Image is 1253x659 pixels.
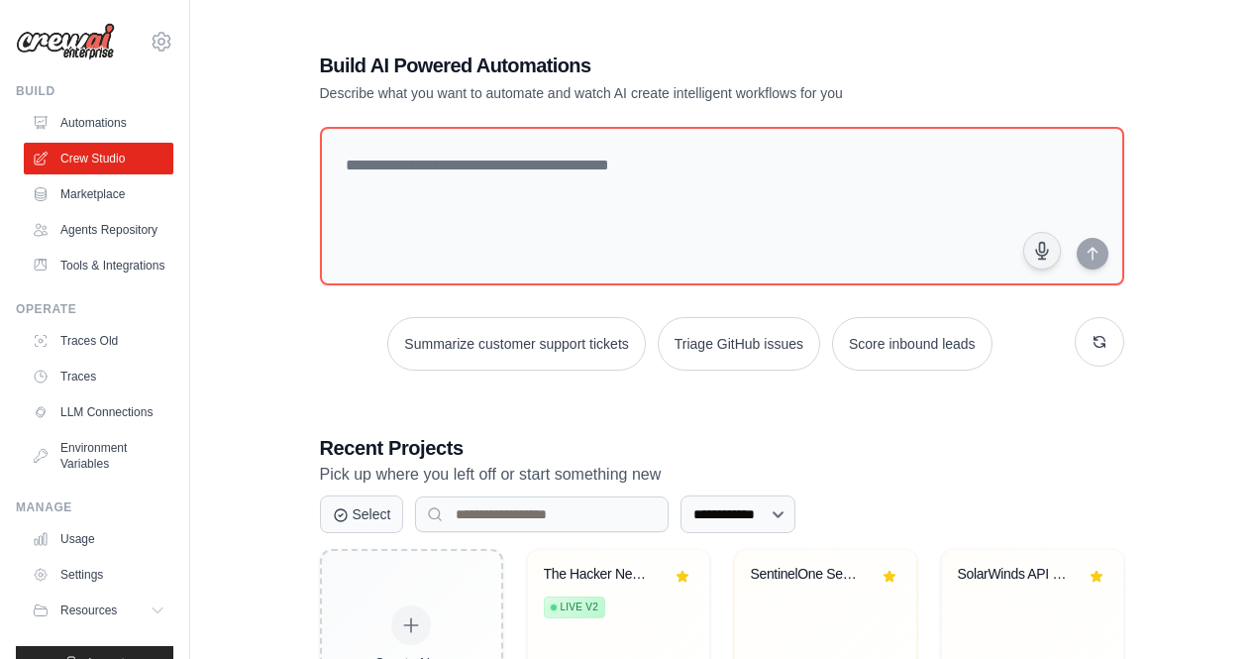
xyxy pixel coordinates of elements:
button: Get new suggestions [1075,317,1124,367]
button: Resources [24,595,173,626]
button: Score inbound leads [832,317,992,371]
a: Agents Repository [24,214,173,246]
button: Click to speak your automation idea [1023,232,1061,270]
a: Traces Old [24,325,173,357]
h1: Build AI Powered Automations [320,52,986,79]
a: Automations [24,107,173,139]
a: Settings [24,559,173,591]
h3: Recent Projects [320,434,1124,462]
div: Build [16,83,173,99]
a: Tools & Integrations [24,250,173,281]
button: Triage GitHub issues [658,317,820,371]
a: Traces [24,361,173,392]
a: Marketplace [24,178,173,210]
button: Remove from favorites [1086,566,1107,588]
span: Live v2 [561,600,598,615]
button: Summarize customer support tickets [387,317,645,371]
div: Operate [16,301,173,317]
p: Describe what you want to automate and watch AI create intelligent workflows for you [320,83,986,103]
img: Logo [16,23,115,60]
a: Usage [24,523,173,555]
button: Remove from favorites [879,566,900,588]
button: Select [320,495,404,533]
a: LLM Connections [24,396,173,428]
span: Resources [60,603,117,618]
a: Environment Variables [24,432,173,480]
div: Manage [16,499,173,515]
div: SolarWinds API Network Monitoring Automation [958,566,1078,584]
a: Crew Studio [24,143,173,174]
div: SentinelOne Security Data Analysis [751,566,871,584]
div: The Hacker News Auto-Monitor + Threat Intelligence Analyzer [544,566,664,584]
button: Remove from favorites [672,566,693,588]
p: Pick up where you left off or start something new [320,462,1124,488]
